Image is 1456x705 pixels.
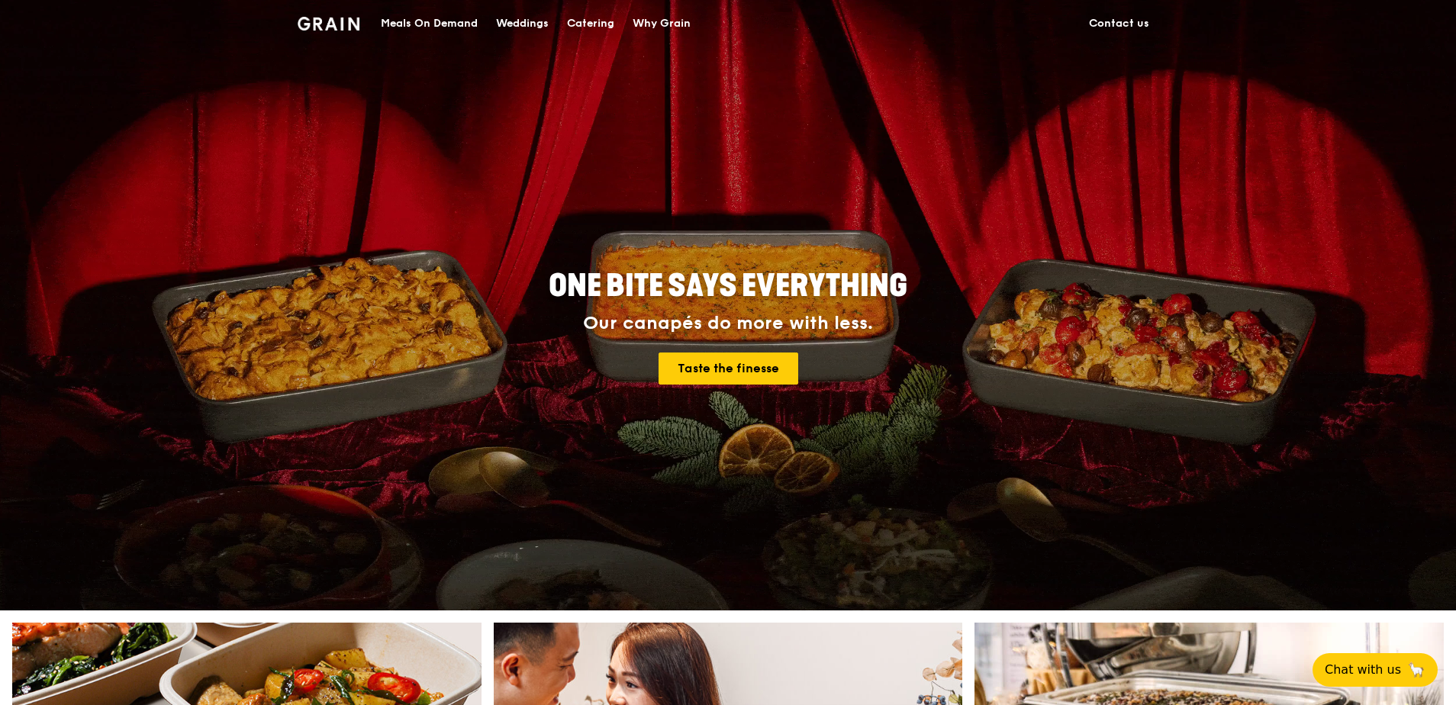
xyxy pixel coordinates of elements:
[487,1,558,47] a: Weddings
[1313,653,1438,687] button: Chat with us🦙
[496,1,549,47] div: Weddings
[567,1,614,47] div: Catering
[453,313,1003,334] div: Our canapés do more with less.
[381,1,478,47] div: Meals On Demand
[623,1,700,47] a: Why Grain
[659,352,798,385] a: Taste the finesse
[633,1,691,47] div: Why Grain
[558,1,623,47] a: Catering
[298,17,359,31] img: Grain
[1325,661,1401,679] span: Chat with us
[549,268,907,304] span: ONE BITE SAYS EVERYTHING
[1080,1,1158,47] a: Contact us
[1407,661,1425,679] span: 🦙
